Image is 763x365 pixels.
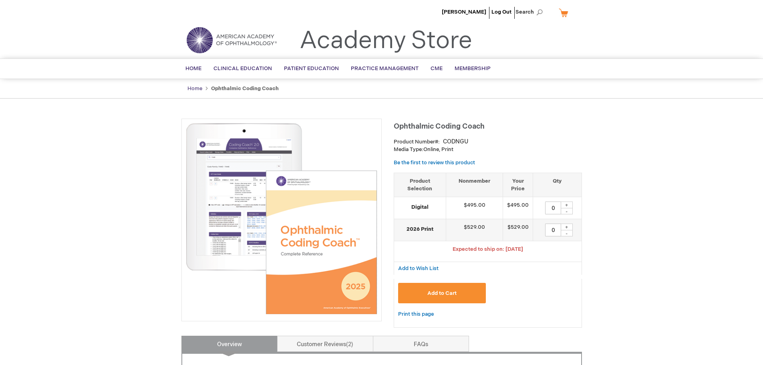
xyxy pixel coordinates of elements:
[394,122,485,131] span: Ophthalmic Coding Coach
[446,219,503,241] td: $529.00
[398,309,434,319] a: Print this page
[455,65,491,72] span: Membership
[545,224,561,236] input: Qty
[427,290,457,296] span: Add to Cart
[561,230,573,236] div: -
[398,265,439,272] a: Add to Wish List
[398,283,486,303] button: Add to Cart
[213,65,272,72] span: Clinical Education
[561,202,573,208] div: +
[346,341,353,348] span: 2
[446,197,503,219] td: $495.00
[186,123,377,315] img: Ophthalmic Coding Coach
[515,4,546,20] span: Search
[187,85,202,92] a: Home
[398,226,442,233] strong: 2026 Print
[503,219,533,241] td: $529.00
[394,146,582,153] p: Online, Print
[533,173,582,197] th: Qty
[453,246,523,252] span: Expected to ship on: [DATE]
[503,173,533,197] th: Your Price
[394,139,440,145] strong: Product Number
[431,65,443,72] span: CME
[442,9,486,15] a: [PERSON_NAME]
[181,336,278,352] a: Overview
[561,208,573,214] div: -
[394,173,446,197] th: Product Selection
[211,85,279,92] strong: Ophthalmic Coding Coach
[503,197,533,219] td: $495.00
[443,138,468,146] div: CODNGU
[284,65,339,72] span: Patient Education
[277,336,373,352] a: Customer Reviews2
[373,336,469,352] a: FAQs
[394,159,475,166] a: Be the first to review this product
[446,173,503,197] th: Nonmember
[351,65,419,72] span: Practice Management
[491,9,511,15] a: Log Out
[398,204,442,211] strong: Digital
[394,146,423,153] strong: Media Type:
[185,65,201,72] span: Home
[300,26,472,55] a: Academy Store
[545,202,561,214] input: Qty
[561,224,573,230] div: +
